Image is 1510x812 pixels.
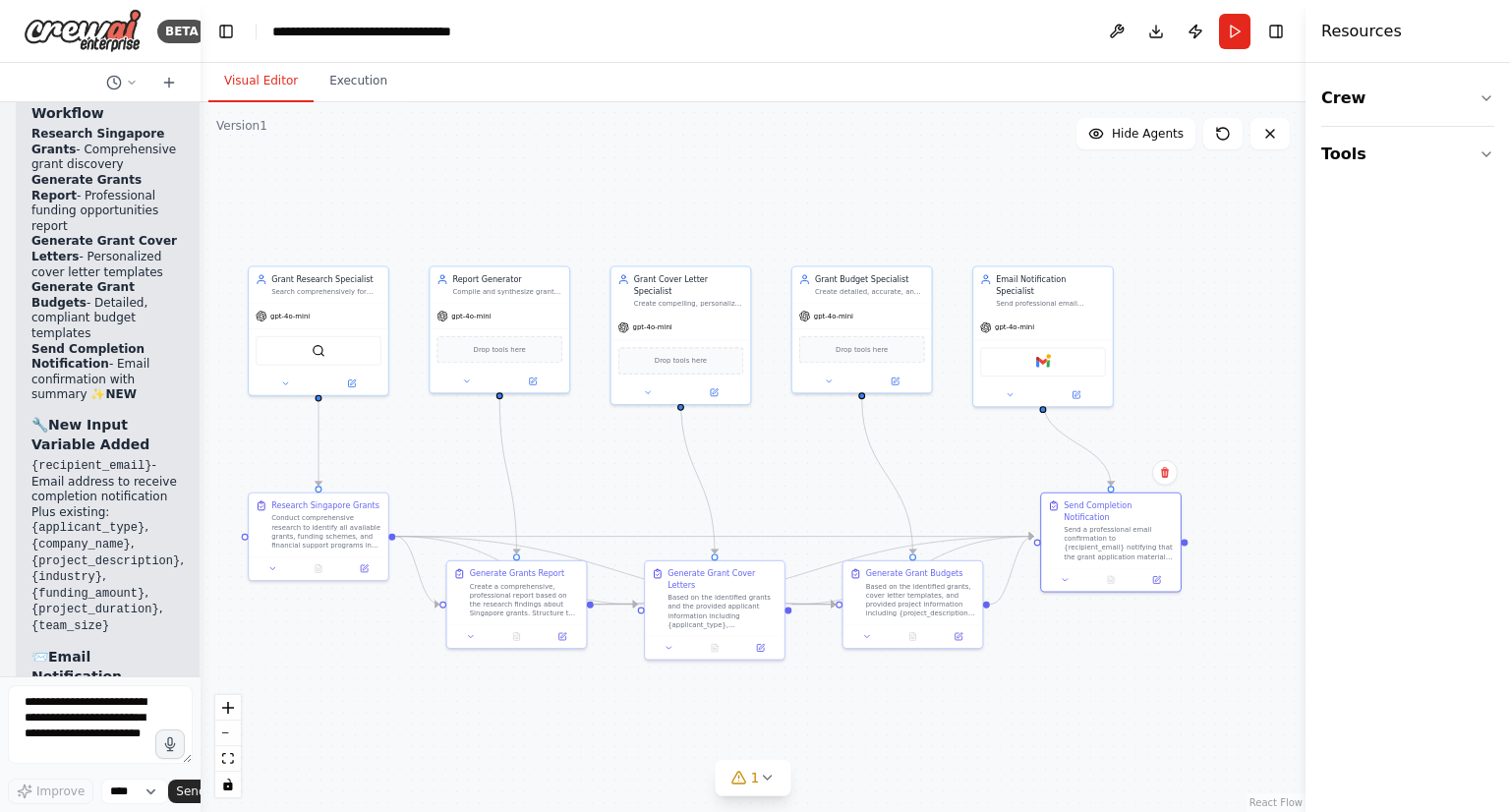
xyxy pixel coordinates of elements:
[31,342,145,372] strong: Send Completion Notification
[31,280,184,341] li: - Detailed, compliant budget templates
[31,649,122,704] strong: Email Notification Includes
[452,273,562,285] div: Report Generator
[972,265,1114,407] div: Email Notification SpecialistSend professional email confirmations and notifications when grant a...
[655,355,707,367] span: Drop tools here
[216,118,267,134] div: Version 1
[271,287,381,296] div: Search comprehensively for available grants, funding opportunities, and government schemes in [GE...
[836,344,888,356] span: Drop tools here
[594,531,1033,610] g: Edge from 06ab0757-0add-4f9b-a1fb-24283bc403ef to ea570a9c-f739-403b-9458-aef2473625a3
[312,344,325,358] img: SerperDevTool
[271,514,381,551] div: Conduct comprehensive research to identify all available grants, funding schemes, and financial s...
[270,312,310,320] span: gpt-4o-mini
[208,61,314,102] button: Visual Editor
[248,265,389,395] div: Grant Research SpecialistSearch comprehensively for available grants, funding opportunities, and ...
[271,273,381,285] div: Grant Research Specialist
[105,387,136,401] strong: NEW
[396,531,439,610] g: Edge from 6f2e03b0-7d5f-46a3-8296-2c43c8f77cbb to 06ab0757-0add-4f9b-a1fb-24283bc403ef
[248,493,389,581] div: Research Singapore GrantsConduct comprehensive research to identify all available grants, funding...
[1064,525,1174,561] div: Send a professional email confirmation to {recipient_email} notifying that the grant application ...
[1321,127,1494,182] button: Tools
[446,560,588,649] div: Generate Grants ReportCreate a comprehensive, professional report based on the research findings ...
[610,265,751,405] div: Grant Cover Letter SpecialistCreate compelling, personalized cover letters for grant applications...
[31,417,149,452] strong: New Input Variable Added
[429,265,570,393] div: Report GeneratorCompile and synthesize grant research findings into a comprehensive, well-structu...
[31,234,184,280] li: - Personalized cover letter templates
[1262,18,1290,45] button: Hide right sidebar
[682,385,746,399] button: Open in side panel
[474,344,526,356] span: Drop tools here
[31,647,184,706] h3: 📨
[31,234,177,263] strong: Generate Grant Cover Letters
[493,630,541,644] button: No output available
[31,342,184,403] li: - Email confirmation with summary ✨
[157,20,206,43] div: BETA
[792,531,1034,610] g: Edge from 0437f514-e933-4d4f-9f3a-3aa99fd560bf to ea570a9c-f739-403b-9458-aef2473625a3
[1112,126,1184,142] span: Hide Agents
[996,273,1106,296] div: Email Notification Specialist
[1044,388,1108,402] button: Open in side panel
[842,560,984,649] div: Generate Grant BudgetsBased on the identified grants, cover letter templates, and provided projec...
[939,630,978,644] button: Open in side panel
[313,401,324,486] g: Edge from 743a2500-3d35-47b7-94b2-852869c51b1b to 6f2e03b0-7d5f-46a3-8296-2c43c8f77cbb
[814,312,853,320] span: gpt-4o-mini
[1040,493,1182,593] div: Send Completion NotificationSend a professional email confirmation to {recipient_email} notifying...
[634,273,744,296] div: Grant Cover Letter Specialist
[675,398,721,553] g: Edge from 70adb02f-98cf-4af5-b6e7-5d0d1f785587 to 0437f514-e933-4d4f-9f3a-3aa99fd560bf
[31,505,184,635] li: Plus existing: , , , , , ,
[452,287,562,296] div: Compile and synthesize grant research findings into a comprehensive, well-structured report that ...
[319,377,383,390] button: Open in side panel
[271,500,379,512] div: Research Singapore Grants
[451,312,491,320] span: gpt-4o-mini
[866,568,963,580] div: Generate Grant Budgets
[815,287,925,296] div: Create detailed, accurate, and compliant budgets for grant applications based on grant requiremen...
[863,375,927,388] button: Open in side panel
[8,779,93,804] button: Improve
[815,273,925,285] div: Grant Budget Specialist
[168,780,229,803] button: Send
[634,299,744,308] div: Create compelling, personalized cover letters for grant applications based on grant requirements ...
[31,619,109,633] code: {team_size}
[31,521,145,535] code: {applicant_type}
[1137,573,1177,587] button: Open in side panel
[1152,460,1178,486] button: Delete node
[995,323,1034,332] span: gpt-4o-mini
[741,641,781,655] button: Open in side panel
[215,772,241,797] button: toggle interactivity
[500,375,564,388] button: Open in side panel
[345,562,384,576] button: Open in side panel
[1321,71,1494,126] button: Crew
[1249,797,1303,808] a: React Flow attribution
[153,71,185,94] button: Start a new chat
[644,560,785,661] div: Generate Grant Cover LettersBased on the identified grants and the provided applicant information...
[31,127,164,156] strong: Research Singapore Grants
[31,554,180,568] code: {project_description}
[1037,401,1117,486] g: Edge from f5c52d65-a86a-434e-8dc4-9bcf5264f8d9 to ea570a9c-f739-403b-9458-aef2473625a3
[31,570,102,584] code: {industry}
[31,415,184,454] h3: 🔧
[215,695,241,797] div: React Flow controls
[470,568,564,580] div: Generate Grants Report
[155,729,185,759] button: Click to speak your automation idea
[295,562,343,576] button: No output available
[996,299,1106,308] div: Send professional email confirmations and notifications when grant applications materials are com...
[314,61,403,102] button: Execution
[668,568,778,591] div: Generate Grant Cover Letters
[36,783,85,799] span: Improve
[24,9,142,53] img: Logo
[751,768,760,787] span: 1
[31,173,142,203] strong: Generate Grants Report
[1087,573,1135,587] button: No output available
[176,783,205,799] span: Send
[791,265,933,393] div: Grant Budget SpecialistCreate detailed, accurate, and compliant budgets for grant applications ba...
[215,746,241,772] button: fit view
[668,593,778,629] div: Based on the identified grants and the provided applicant information including {applicant_type},...
[98,71,145,94] button: Switch to previous chat
[272,22,494,41] nav: breadcrumb
[691,641,739,655] button: No output available
[31,459,151,473] code: {recipient_email}
[31,587,145,601] code: {funding_amount}
[215,721,241,746] button: zoom out
[31,458,184,505] li: - Email address to receive completion notification
[212,18,240,45] button: Hide left sidebar
[1036,355,1050,369] img: Gmail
